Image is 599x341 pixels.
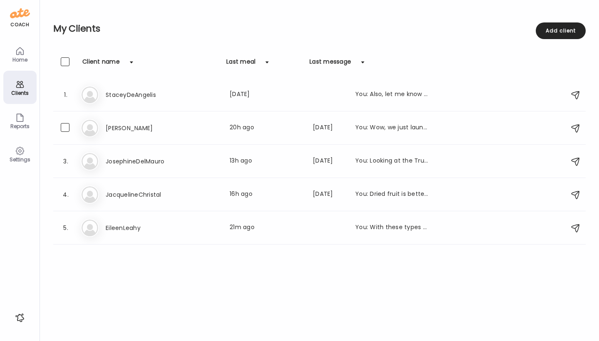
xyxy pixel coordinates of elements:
h3: [PERSON_NAME] [106,123,179,133]
div: Last meal [226,57,255,71]
div: coach [10,21,29,28]
div: 3. [61,156,71,166]
div: Home [5,57,35,62]
div: Settings [5,157,35,162]
img: ate [10,7,30,20]
h3: JacquelineChristal [106,190,179,200]
div: 20h ago [230,123,303,133]
div: 1. [61,90,71,100]
div: 5. [61,223,71,233]
div: Client name [82,57,120,71]
div: You: Dried fruit is better than simple carbs because there's some nutrients and fiber however, lo... [355,190,428,200]
div: You: Wow, we just launched our SWW protein powder early [DATE] called “Optimize.” Mine is being s... [355,123,428,133]
h3: StaceyDeAngelis [106,90,179,100]
div: [DATE] [230,90,303,100]
h3: EileenLeahy [106,223,179,233]
div: 16h ago [230,190,303,200]
h2: My Clients [53,22,586,35]
h3: JosephineDelMauro [106,156,179,166]
div: You: Looking at the Tru bar nutrition facts...their marketing is fantastic and makes you hungry j... [355,156,428,166]
div: You: With these types of breakfasts, you'll be at your goal weight in no time [355,223,428,233]
div: [DATE] [313,190,345,200]
div: 21m ago [230,223,303,233]
div: Clients [5,90,35,96]
div: [DATE] [313,156,345,166]
div: Add client [536,22,586,39]
div: 4. [61,190,71,200]
div: [DATE] [313,123,345,133]
div: Last message [309,57,351,71]
div: You: Also, let me know if you have any questions on your food grids. You have your patterns and d... [355,90,428,100]
div: 13h ago [230,156,303,166]
div: Reports [5,124,35,129]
